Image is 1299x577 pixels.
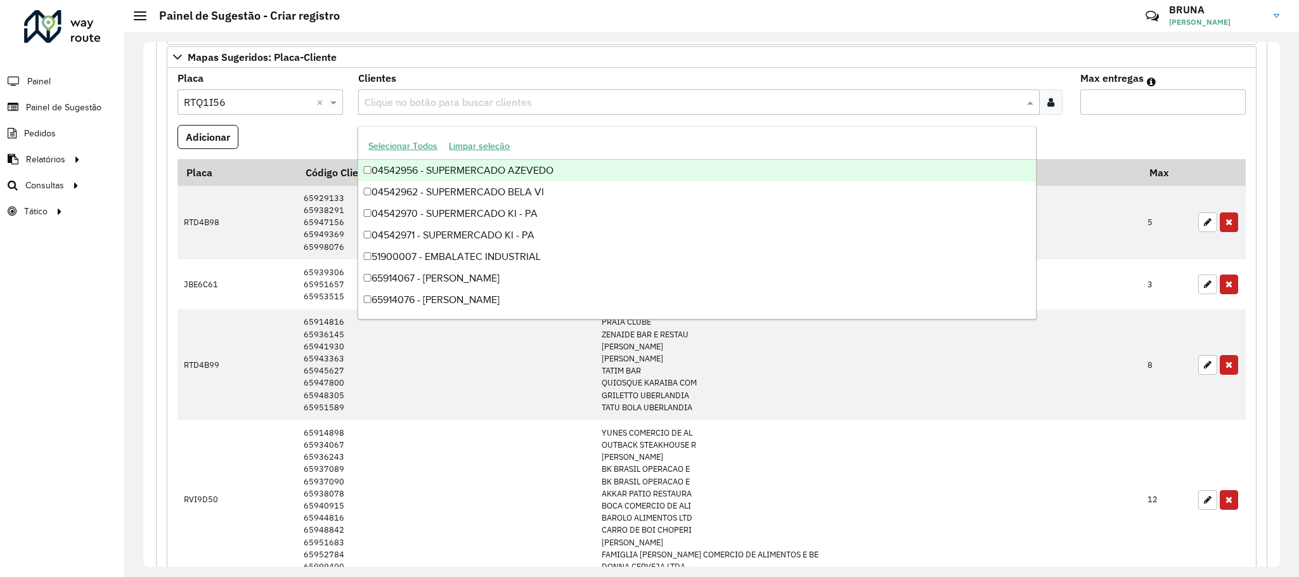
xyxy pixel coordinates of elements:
[358,126,1036,320] ng-dropdown-panel: Options list
[358,246,1035,268] div: 51900007 - EMBALATEC INDUSTRIAL
[1169,4,1264,16] h3: BRUNA
[443,136,515,156] button: Limpar seleção
[178,70,204,86] label: Placa
[358,268,1035,289] div: 65914067 - [PERSON_NAME]
[358,311,1035,332] div: 65914080 - [PERSON_NAME] F.M
[358,203,1035,224] div: 04542970 - SUPERMERCADO KI - PA
[316,94,327,110] span: Clear all
[24,127,56,140] span: Pedidos
[1147,77,1156,87] em: Máximo de clientes que serão colocados na mesma rota com os clientes informados
[297,259,595,309] td: 65939306 65951657 65953515
[297,186,595,259] td: 65929133 65938291 65947156 65949369 65998076
[358,70,396,86] label: Clientes
[1141,309,1192,420] td: 8
[595,309,1141,420] td: PRAIA CLUBE ZENAIDE BAR E RESTAU [PERSON_NAME] [PERSON_NAME] TATIM BAR QUIOSQUE KARAIBA COM GRILE...
[1169,16,1264,28] span: [PERSON_NAME]
[1141,186,1192,259] td: 5
[358,224,1035,246] div: 04542971 - SUPERMERCADO KI - PA
[1141,159,1192,186] th: Max
[167,46,1257,68] a: Mapas Sugeridos: Placa-Cliente
[178,309,297,420] td: RTD4B99
[178,125,238,149] button: Adicionar
[1141,259,1192,309] td: 3
[1139,3,1166,30] a: Contato Rápido
[297,309,595,420] td: 65914816 65936145 65941930 65943363 65945627 65947800 65948305 65951589
[146,9,340,23] h2: Painel de Sugestão - Criar registro
[1080,70,1144,86] label: Max entregas
[358,160,1035,181] div: 04542956 - SUPERMERCADO AZEVEDO
[178,259,297,309] td: JBE6C61
[26,153,65,166] span: Relatórios
[188,52,337,62] span: Mapas Sugeridos: Placa-Cliente
[178,159,297,186] th: Placa
[297,159,595,186] th: Código Cliente
[25,179,64,192] span: Consultas
[178,186,297,259] td: RTD4B98
[358,181,1035,203] div: 04542962 - SUPERMERCADO BELA VI
[27,75,51,88] span: Painel
[363,136,443,156] button: Selecionar Todos
[26,101,101,114] span: Painel de Sugestão
[24,205,48,218] span: Tático
[358,289,1035,311] div: 65914076 - [PERSON_NAME]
